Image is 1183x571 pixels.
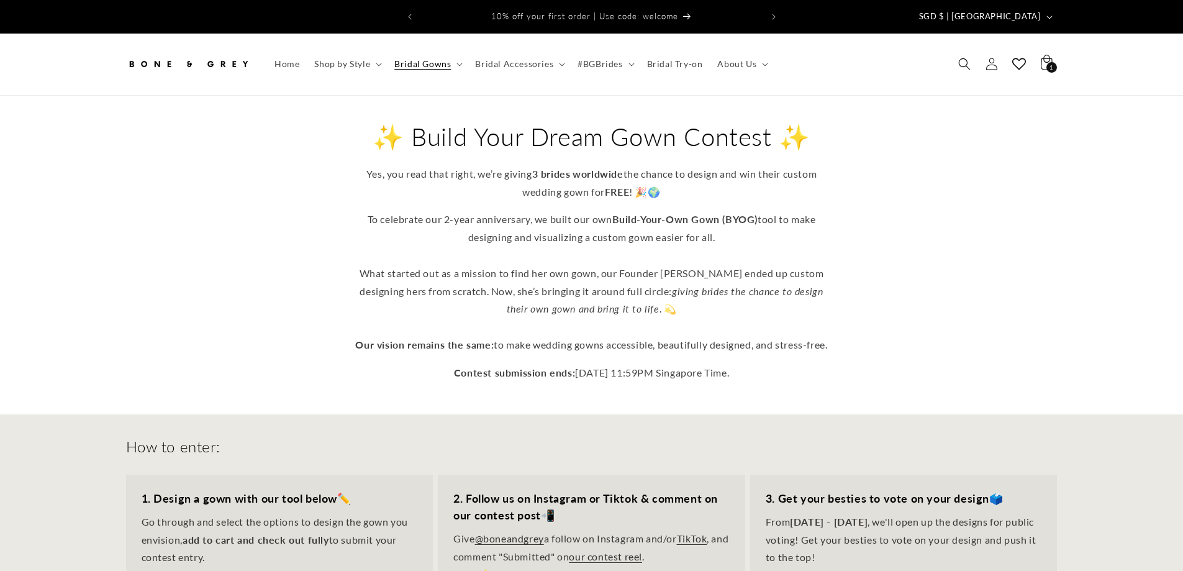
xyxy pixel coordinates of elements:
span: About Us [717,58,756,70]
span: Bridal Gowns [394,58,451,70]
summary: #BGBrides [570,51,639,77]
p: From , we'll open up the designs for public voting! Get your besties to vote on your design and p... [766,513,1042,567]
span: Home [274,58,299,70]
h2: ✨ Build Your Dream Gown Contest ✨ [350,121,834,153]
a: Bone and Grey Bridal [121,46,255,83]
strong: 1. Design a gown with our tool below [142,491,338,505]
button: Next announcement [760,5,787,29]
a: Home [267,51,307,77]
p: [DATE] 11:59PM Singapore Time. [350,364,834,382]
span: Shop by Style [314,58,370,70]
summary: Bridal Gowns [387,51,468,77]
button: Previous announcement [396,5,424,29]
h2: How to enter: [126,437,220,456]
h3: 🗳️ [766,490,1042,507]
span: Bridal Try-on [647,58,703,70]
summary: Bridal Accessories [468,51,570,77]
p: Yes, you read that right, we’re giving the chance to design and win their custom wedding gown for... [350,165,834,201]
strong: [DATE] - [DATE] [790,516,868,528]
strong: Our vision remains the same: [355,339,494,350]
p: Give a follow on Instagram and/or , and comment "Submitted" on . [453,530,730,566]
span: #BGBrides [578,58,622,70]
a: TikTok [677,532,707,544]
h3: ✏️ [142,490,418,507]
strong: FREE [605,186,629,198]
summary: Search [951,50,978,78]
strong: 3. Get your besties to vote on your design [766,491,989,505]
strong: Contest submission ends: [454,367,575,378]
p: To celebrate our 2-year anniversary, we built our own tool to make designing and visualizing a cu... [350,211,834,354]
strong: Build-Your-Own Gown (BYOG) [612,213,758,225]
button: SGD $ | [GEOGRAPHIC_DATA] [912,5,1058,29]
span: 10% off your first order | Use code: welcome [491,11,678,21]
img: Bone and Grey Bridal [126,50,250,78]
summary: Shop by Style [307,51,387,77]
span: SGD $ | [GEOGRAPHIC_DATA] [919,11,1041,23]
em: giving brides the chance to design their own gown and bring it to life [507,285,823,315]
strong: add to cart and check out fully [183,534,329,546]
strong: worldwide [573,168,623,180]
a: our contest reel [569,550,642,562]
strong: 2. Follow us on Instagram or Tiktok & comment on our contest post [453,491,718,522]
a: Bridal Try-on [640,51,710,77]
h3: 📲 [453,490,730,524]
strong: 3 brides [532,168,571,180]
span: 1 [1049,62,1053,73]
span: Bridal Accessories [475,58,553,70]
p: Go through and select the options to design the gown you envision, to submit your contest entry. [142,513,418,567]
summary: About Us [710,51,773,77]
a: @boneandgrey [475,532,544,544]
